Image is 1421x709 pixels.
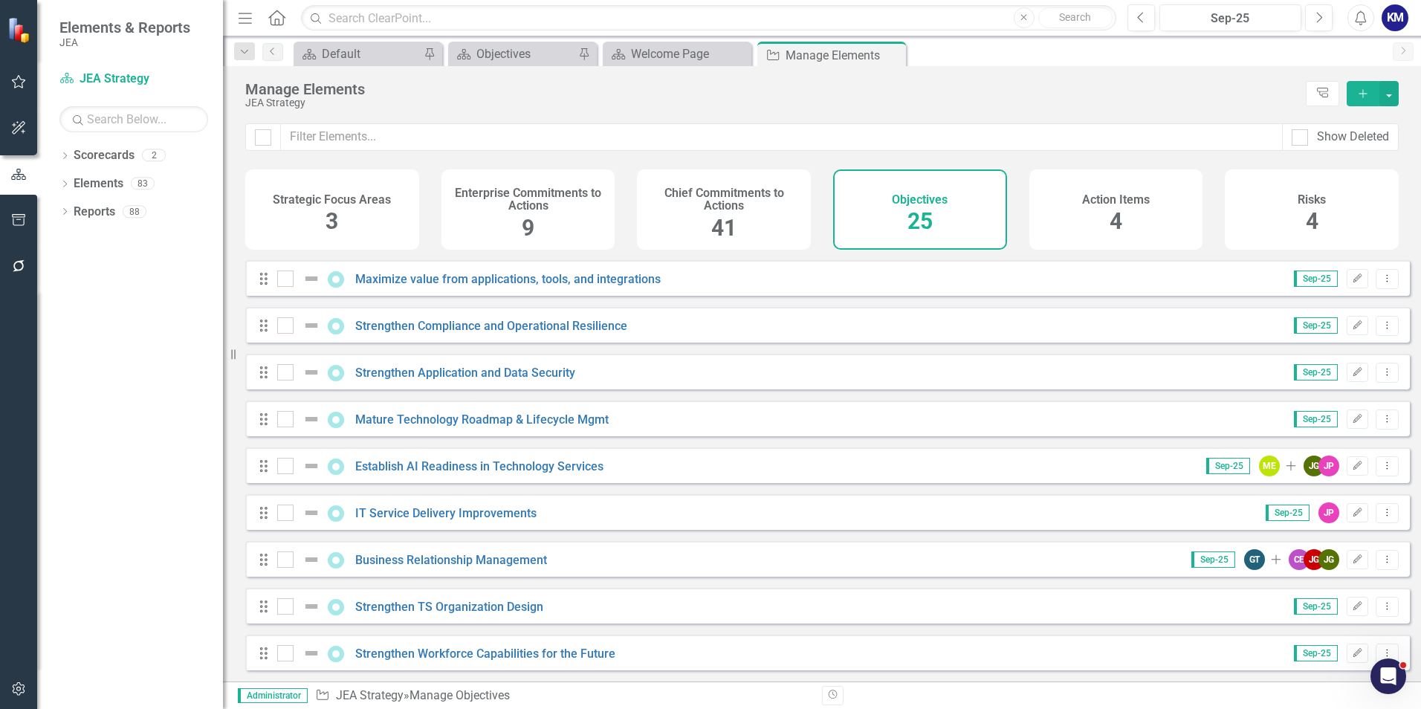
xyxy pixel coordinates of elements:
[1382,4,1408,31] button: KM
[1294,364,1338,381] span: Sep-25
[606,45,748,63] a: Welcome Page
[1306,208,1318,234] span: 4
[1294,271,1338,287] span: Sep-25
[326,208,338,234] span: 3
[355,459,603,473] a: Establish AI Readiness in Technology Services
[1294,317,1338,334] span: Sep-25
[315,687,811,705] div: » Manage Objectives
[355,506,537,520] a: IT Service Delivery Improvements
[1191,551,1235,568] span: Sep-25
[302,457,320,475] img: Not Defined
[131,178,155,190] div: 83
[1159,4,1301,31] button: Sep-25
[355,600,543,614] a: Strengthen TS Organization Design
[322,45,420,63] div: Default
[1304,549,1324,570] div: JG
[355,647,615,661] a: Strengthen Workforce Capabilities for the Future
[123,205,146,218] div: 88
[59,71,208,88] a: JEA Strategy
[302,644,320,662] img: Not Defined
[450,187,606,213] h4: Enterprise Commitments to Actions
[245,97,1298,109] div: JEA Strategy
[355,272,661,286] a: Maximize value from applications, tools, and integrations
[355,412,609,427] a: Mature Technology Roadmap & Lifecycle Mgmt
[142,149,166,162] div: 2
[1244,549,1265,570] div: GT
[59,36,190,48] small: JEA
[631,45,748,63] div: Welcome Page
[297,45,420,63] a: Default
[355,553,547,567] a: Business Relationship Management
[1318,502,1339,523] div: JP
[273,193,391,207] h4: Strategic Focus Areas
[1082,193,1150,207] h4: Action Items
[1110,208,1122,234] span: 4
[1165,10,1296,27] div: Sep-25
[355,366,575,380] a: Strengthen Application and Data Security
[245,81,1298,97] div: Manage Elements
[59,19,190,36] span: Elements & Reports
[302,270,320,288] img: Not Defined
[1304,456,1324,476] div: JG
[336,688,404,702] a: JEA Strategy
[452,45,574,63] a: Objectives
[302,410,320,428] img: Not Defined
[1259,456,1280,476] div: ME
[1294,598,1338,615] span: Sep-25
[1298,193,1326,207] h4: Risks
[1294,645,1338,661] span: Sep-25
[238,688,308,703] span: Administrator
[7,17,33,43] img: ClearPoint Strategy
[476,45,574,63] div: Objectives
[1318,549,1339,570] div: JG
[302,598,320,615] img: Not Defined
[302,363,320,381] img: Not Defined
[1317,129,1389,146] div: Show Deleted
[74,175,123,192] a: Elements
[74,147,135,164] a: Scorecards
[907,208,933,234] span: 25
[1266,505,1310,521] span: Sep-25
[646,187,802,213] h4: Chief Commitments to Actions
[1289,549,1310,570] div: CE
[892,193,948,207] h4: Objectives
[74,204,115,221] a: Reports
[1059,11,1091,23] span: Search
[301,5,1116,31] input: Search ClearPoint...
[786,46,902,65] div: Manage Elements
[302,504,320,522] img: Not Defined
[1038,7,1113,28] button: Search
[1318,456,1339,476] div: JP
[355,319,627,333] a: Strengthen Compliance and Operational Resilience
[1206,458,1250,474] span: Sep-25
[59,106,208,132] input: Search Below...
[280,123,1283,151] input: Filter Elements...
[711,215,737,241] span: 41
[302,317,320,334] img: Not Defined
[302,551,320,569] img: Not Defined
[522,215,534,241] span: 9
[1370,658,1406,694] iframe: Intercom live chat
[1294,411,1338,427] span: Sep-25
